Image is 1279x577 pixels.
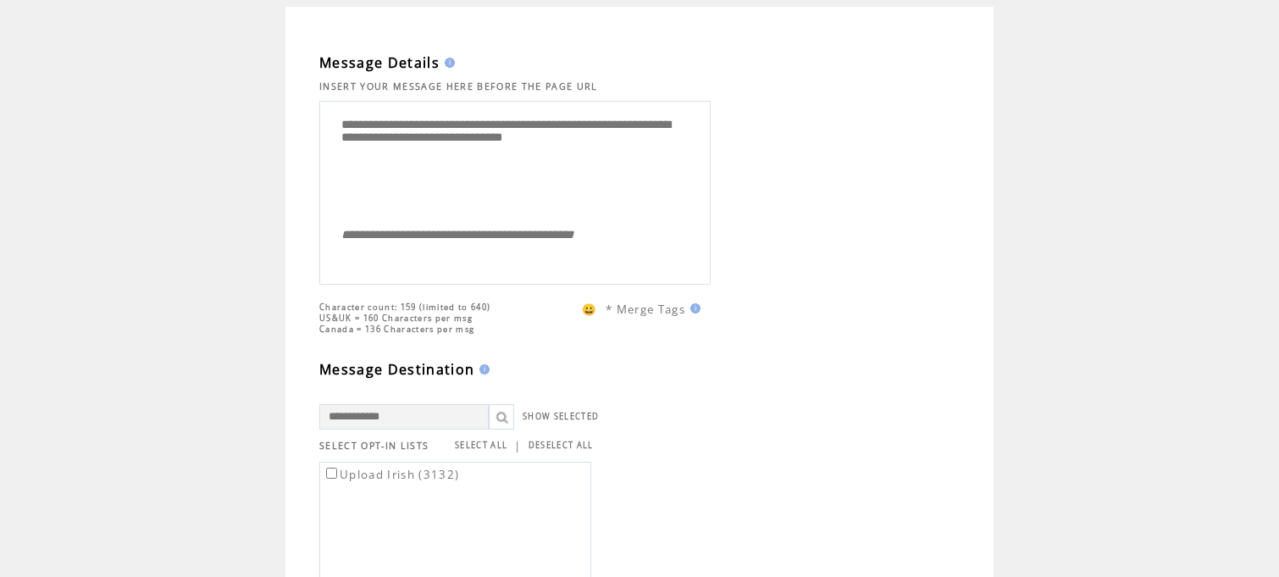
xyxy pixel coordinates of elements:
[440,58,455,68] img: help.gif
[523,411,599,422] a: SHOW SELECTED
[582,302,597,317] span: 😀
[319,313,473,324] span: US&UK = 160 Characters per msg
[474,364,490,374] img: help.gif
[319,80,598,92] span: INSERT YOUR MESSAGE HERE BEFORE THE PAGE URL
[455,440,507,451] a: SELECT ALL
[323,467,459,482] label: Upload Irish (3132)
[319,302,490,313] span: Character count: 159 (limited to 640)
[319,440,429,452] span: SELECT OPT-IN LISTS
[514,438,521,453] span: |
[326,468,337,479] input: Upload Irish (3132)
[319,53,440,72] span: Message Details
[606,302,685,317] span: * Merge Tags
[319,360,474,379] span: Message Destination
[319,324,474,335] span: Canada = 136 Characters per msg
[685,303,700,313] img: help.gif
[529,440,594,451] a: DESELECT ALL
